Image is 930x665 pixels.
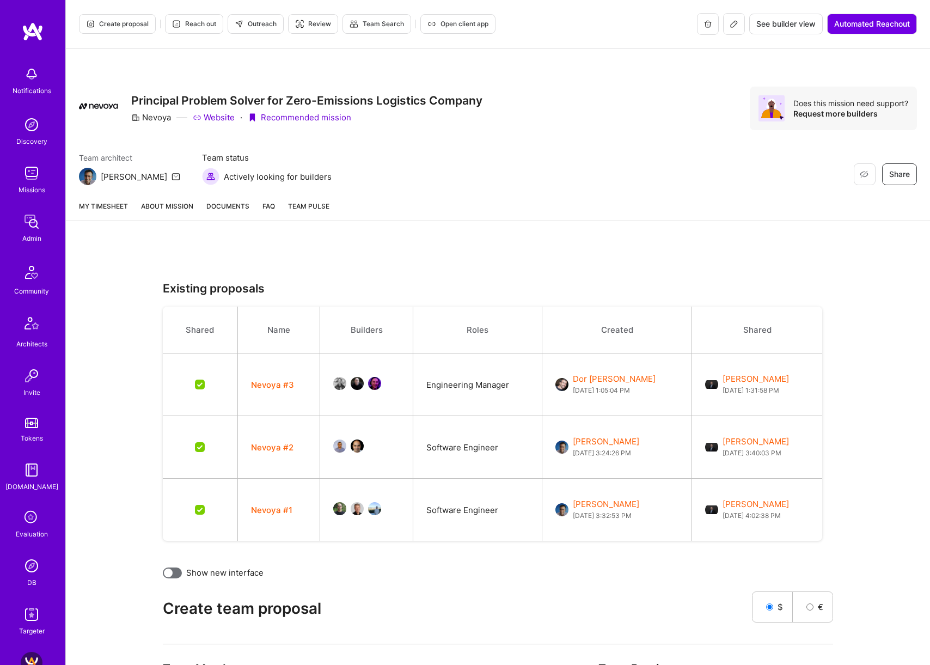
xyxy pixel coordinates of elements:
th: Created [542,307,692,353]
i: icon SelectionTeam [21,508,42,528]
img: guide book [21,459,42,481]
a: User AvatarDor [PERSON_NAME][DATE] 1:05:04 PM [555,373,678,396]
a: About Mission [141,200,193,221]
div: [PERSON_NAME] [723,498,789,521]
input: € [806,603,813,611]
label: Show new interface [186,567,264,578]
a: Documents [206,200,249,221]
button: Outreach [228,14,284,34]
img: User Avatar [333,377,346,390]
th: Shared [163,307,238,353]
div: Tokens [21,432,43,444]
img: User Avatar [351,440,364,453]
a: User Avatar[PERSON_NAME][DATE] 1:31:58 PM [705,373,809,396]
img: User Avatar [351,377,364,390]
button: See builder view [749,14,823,34]
div: Invite [23,387,40,398]
a: Team Pulse [288,200,329,221]
div: [PERSON_NAME] [573,436,639,459]
img: User Avatar [368,377,381,390]
span: Automated Reachout [834,19,910,29]
h3: Existing proposals [163,282,833,295]
i: icon Mail [172,172,180,181]
a: User Avatar [333,444,351,455]
a: User Avatar [368,382,386,392]
button: Reach out [165,14,223,34]
i: icon CompanyGray [131,113,140,122]
img: logo [22,22,44,41]
a: User Avatar [351,444,368,455]
button: Review [288,14,338,34]
a: User Avatar [333,507,351,517]
a: User Avatar[PERSON_NAME][DATE] 3:40:03 PM [705,436,809,459]
span: Team Pulse [288,202,329,210]
div: [PERSON_NAME] [573,498,639,521]
button: Nevoya #2 [251,442,293,453]
div: Request more builders [793,108,908,119]
th: Roles [413,307,542,353]
img: Avatar [758,95,785,121]
i: icon Proposal [86,20,95,28]
button: Open client app [420,14,495,34]
img: teamwork [21,162,42,184]
span: See builder view [756,19,816,29]
span: Reach out [172,19,216,29]
span: Create proposal [86,19,149,29]
div: Evaluation [16,528,48,540]
span: [DATE] 1:05:04 PM [573,385,656,396]
a: Website [193,112,235,123]
img: bell [21,63,42,85]
input: $ [766,603,773,611]
a: User Avatar[PERSON_NAME][DATE] 3:32:53 PM [555,498,678,521]
button: Automated Reachout [827,14,917,34]
span: Documents [206,200,249,212]
span: Review [295,19,331,29]
img: User Avatar [333,440,346,453]
span: Team architect [79,152,180,163]
div: Dor [PERSON_NAME] [573,373,656,396]
img: User Avatar [705,503,718,516]
img: User Avatar [555,503,568,516]
th: Name [237,307,320,353]
h2: Create team proposal [163,600,752,618]
div: Admin [22,233,41,244]
td: Engineering Manager [413,353,542,416]
span: € [818,601,823,613]
td: Software Engineer [413,479,542,541]
span: Team status [202,152,332,163]
span: Team Search [350,19,404,29]
img: Admin Search [21,555,42,577]
div: Recommended mission [248,112,351,123]
a: User Avatar [351,507,368,517]
span: $ [778,601,783,613]
img: Community [19,259,45,285]
a: My timesheet [79,200,128,221]
img: User Avatar [368,502,381,515]
img: User Avatar [351,502,364,515]
div: [PERSON_NAME] [723,436,789,459]
span: [DATE] 1:31:58 PM [723,385,789,396]
span: Share [889,169,910,180]
div: Community [14,285,49,297]
a: FAQ [262,200,275,221]
img: Invite [21,365,42,387]
button: Share [882,163,917,185]
button: Create proposal [79,14,156,34]
button: Team Search [342,14,411,34]
a: User Avatar [368,507,386,517]
div: Nevoya [131,112,171,123]
div: Missions [19,184,45,196]
a: Nevoya #3 [251,380,294,390]
a: Nevoya #1 [251,505,292,515]
button: Nevoya #3 [251,379,294,391]
th: Builders [320,307,413,353]
div: [PERSON_NAME] [723,373,789,396]
img: admin teamwork [21,211,42,233]
img: discovery [21,114,42,136]
i: icon PurpleRibbon [248,113,256,122]
i: icon Targeter [295,20,304,28]
img: User Avatar [705,441,718,454]
span: [DATE] 4:02:38 PM [723,510,789,521]
div: Architects [16,338,47,350]
div: Does this mission need support? [793,98,908,108]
